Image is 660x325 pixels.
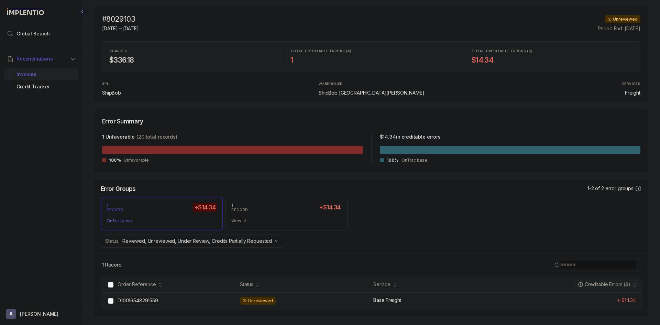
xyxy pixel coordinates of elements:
p: Reviewed, Unreviewed, Under Review, Credits Partially Requested [122,238,272,245]
div: Status [240,281,253,288]
div: Creditable Errors ($) [578,281,630,288]
h4: $14.34 [472,55,633,65]
p: D10016548291559 [116,297,160,304]
p: 100% [109,158,121,163]
p: (20 total records) [136,133,177,142]
p: WAREHOUSE [319,82,342,86]
div: Remaining page entries [102,261,122,268]
p: TOTAL CREDITABLE ERRORS ($) [472,49,533,53]
div: Service [373,281,390,288]
p: [PERSON_NAME] [20,311,58,317]
div: Invoices [10,68,73,80]
p: Freight [625,89,640,96]
p: 1 [107,203,109,208]
div: OnTrac base [107,217,211,224]
div: Credit Tracker [10,80,73,93]
p: 1 Record [102,261,122,268]
span: Global Search [16,30,50,37]
p: [DATE] – [DATE] [102,25,139,32]
div: Collapse Icon [78,8,87,16]
p: error groups [605,185,634,192]
p: 100% [387,158,399,163]
div: View all [231,217,336,224]
p: ShipBob [102,89,121,96]
p: 1 [231,203,233,208]
h4: #8029103 [102,14,139,24]
p: RECORD [231,208,248,212]
p: Unfavorable [124,157,149,164]
p: OnTrac base [401,157,427,164]
li: Statistic TOTAL CREDITABLE ERRORS ($) [467,44,637,69]
div: Unreviewed [240,297,276,305]
p: CHARGES [109,49,127,53]
p: 1 Unfavorable [102,133,135,142]
button: User initials[PERSON_NAME] [6,309,76,319]
button: Reconciliations [4,51,78,66]
h5: Error Groups [101,185,136,193]
p: 1-2 of 2 [587,185,605,192]
p: RECORD [107,208,123,212]
button: Status:Reviewed, Unreviewed, Under Review, Credits Partially Requested [101,235,283,248]
p: TOTAL CREDITABLE ERRORS (#) [290,49,352,53]
span: Reconciliations [16,55,53,62]
h5: Error Summary [102,118,143,125]
p: SERVICES [622,82,640,86]
li: Statistic CHARGES [105,44,275,69]
ul: Statistic Highlights [102,41,640,72]
h4: 1 [290,55,452,65]
div: Order Reference [118,281,156,288]
p: 3PL [102,82,120,86]
p: $14.34 [621,297,636,304]
h5: +$14.34 [193,203,217,212]
span: User initials [6,309,16,319]
li: Statistic TOTAL CREDITABLE ERRORS (#) [286,44,456,69]
p: Status: [105,238,120,245]
div: Unreviewed [605,15,640,23]
p: Period End: [DATE] [598,25,640,32]
h4: $336.18 [109,55,271,65]
h5: +$14.34 [318,203,342,212]
p: $ 14.34 in creditable errors [380,133,441,142]
input: checkbox-checkbox [108,282,113,288]
input: checkbox-checkbox [108,298,113,304]
p: Base Freight [373,297,401,304]
p: ShipBob [GEOGRAPHIC_DATA][PERSON_NAME] [319,89,425,96]
div: Reconciliations [4,67,78,95]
